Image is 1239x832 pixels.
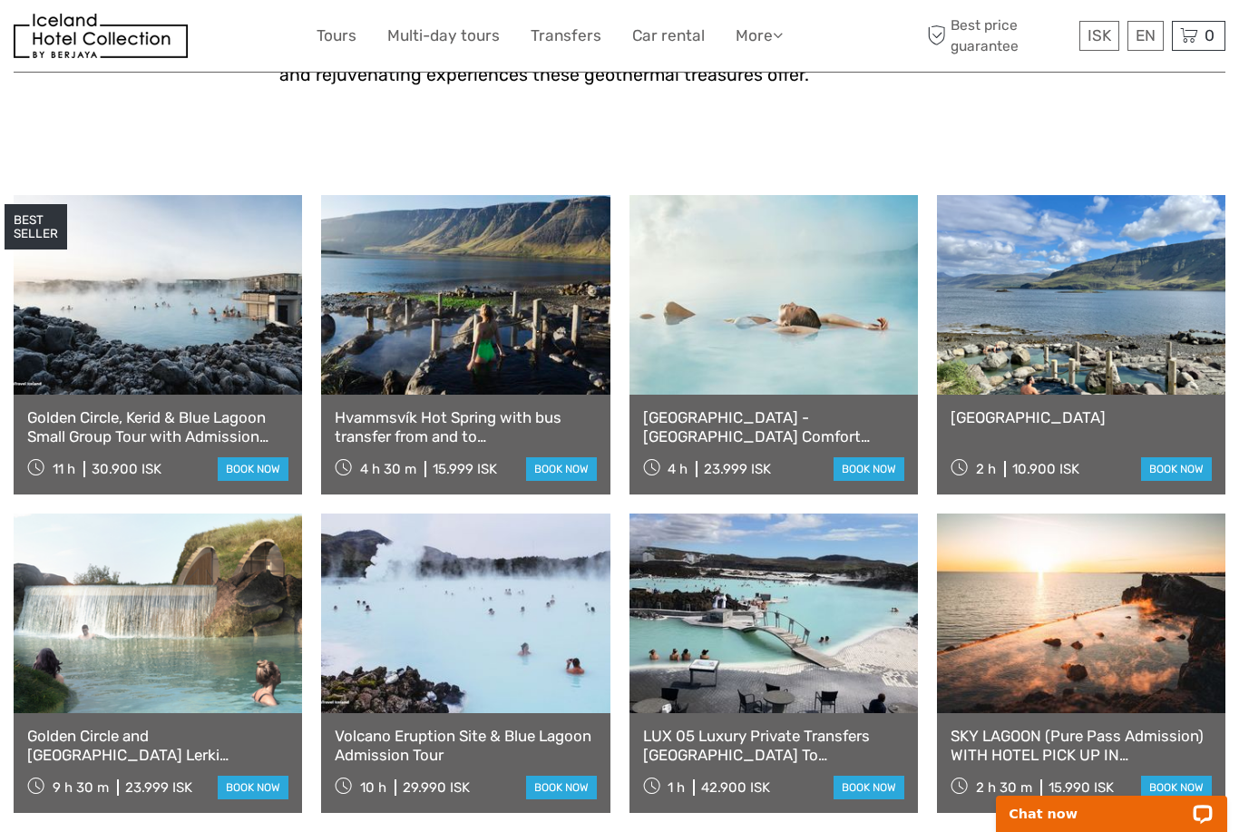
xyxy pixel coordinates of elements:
img: 481-8f989b07-3259-4bb0-90ed-3da368179bdc_logo_small.jpg [14,14,188,58]
a: book now [218,457,288,481]
a: More [736,23,783,49]
span: ISK [1088,26,1111,44]
a: Golden Circle, Kerid & Blue Lagoon Small Group Tour with Admission Ticket [27,408,288,445]
a: Car rental [632,23,705,49]
iframe: LiveChat chat widget [984,775,1239,832]
span: 4 h [668,461,688,477]
span: 4 h 30 m [360,461,416,477]
a: book now [834,457,904,481]
a: Transfers [531,23,601,49]
span: 10 h [360,779,386,796]
a: book now [526,776,597,799]
a: Multi-day tours [387,23,500,49]
div: 10.900 ISK [1012,461,1079,477]
div: BEST SELLER [5,204,67,250]
a: book now [834,776,904,799]
div: 29.990 ISK [403,779,470,796]
span: 1 h [668,779,685,796]
div: 15.999 ISK [433,461,497,477]
a: Tours [317,23,356,49]
span: Best price guarantee [922,15,1075,55]
div: 23.999 ISK [704,461,771,477]
span: 0 [1202,26,1217,44]
a: Hvammsvík Hot Spring with bus transfer from and to [GEOGRAPHIC_DATA] [335,408,596,445]
a: LUX 05 Luxury Private Transfers [GEOGRAPHIC_DATA] To [GEOGRAPHIC_DATA] [643,727,904,764]
div: 42.900 ISK [701,779,770,796]
a: Volcano Eruption Site & Blue Lagoon Admission Tour [335,727,596,764]
a: book now [526,457,597,481]
div: EN [1127,21,1164,51]
div: 30.900 ISK [92,461,161,477]
span: 9 h 30 m [53,779,109,796]
a: Golden Circle and [GEOGRAPHIC_DATA] Lerki Admission [27,727,288,764]
a: SKY LAGOON (Pure Pass Admission) WITH HOTEL PICK UP IN [GEOGRAPHIC_DATA] [951,727,1212,764]
span: 11 h [53,461,75,477]
a: book now [1141,457,1212,481]
div: 23.999 ISK [125,779,192,796]
a: book now [218,776,288,799]
a: [GEOGRAPHIC_DATA] [951,408,1212,426]
a: [GEOGRAPHIC_DATA] - [GEOGRAPHIC_DATA] Comfort including admission [643,408,904,445]
span: 2 h 30 m [976,779,1032,796]
span: 2 h [976,461,996,477]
